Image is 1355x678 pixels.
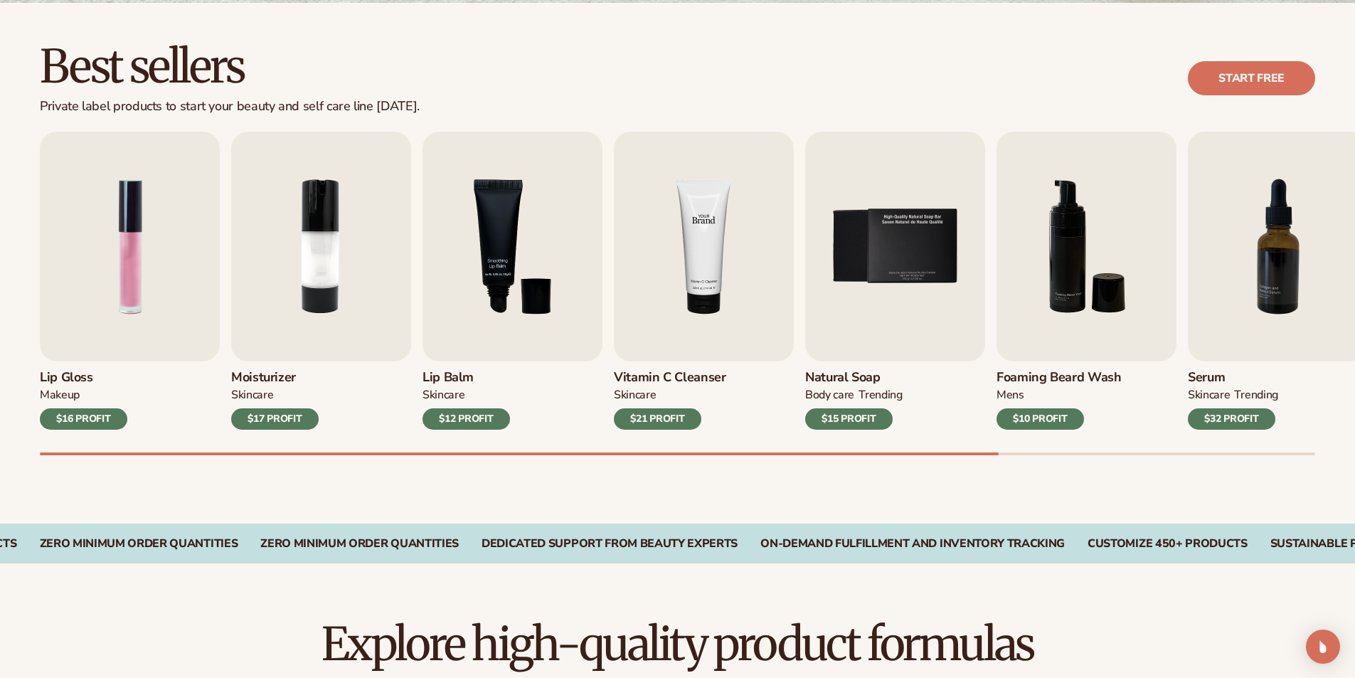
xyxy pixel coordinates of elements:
div: $21 PROFIT [614,408,701,430]
h3: Foaming beard wash [997,370,1122,386]
div: $32 PROFIT [1188,408,1275,430]
div: Zero Minimum Order QuantitieS [40,537,238,551]
h3: Moisturizer [231,370,319,386]
h3: Vitamin C Cleanser [614,370,726,386]
a: 1 / 9 [40,132,220,430]
h3: Natural Soap [805,370,903,386]
div: Zero Minimum Order QuantitieS [260,537,459,551]
div: $10 PROFIT [997,408,1084,430]
div: Private label products to start your beauty and self care line [DATE]. [40,99,420,115]
a: 4 / 9 [614,132,794,430]
a: 3 / 9 [423,132,602,430]
a: Start free [1188,61,1315,95]
div: SKINCARE [231,388,273,403]
h3: Serum [1188,370,1278,386]
a: 2 / 9 [231,132,411,430]
div: mens [997,388,1024,403]
a: 6 / 9 [997,132,1176,430]
div: On-Demand Fulfillment and Inventory Tracking [760,537,1065,551]
img: Shopify Image 8 [614,132,794,361]
div: $15 PROFIT [805,408,893,430]
div: CUSTOMIZE 450+ PRODUCTS [1088,537,1248,551]
h2: Explore high-quality product formulas [40,620,1315,668]
div: $16 PROFIT [40,408,127,430]
div: Skincare [614,388,656,403]
div: MAKEUP [40,388,80,403]
div: BODY Care [805,388,854,403]
a: 5 / 9 [805,132,985,430]
h3: Lip Gloss [40,370,127,386]
div: TRENDING [1234,388,1277,403]
h3: Lip Balm [423,370,510,386]
div: $12 PROFIT [423,408,510,430]
div: SKINCARE [1188,388,1230,403]
div: SKINCARE [423,388,464,403]
h2: Best sellers [40,43,420,90]
div: Dedicated Support From Beauty Experts [482,537,738,551]
div: Open Intercom Messenger [1306,630,1340,664]
div: $17 PROFIT [231,408,319,430]
div: TRENDING [859,388,902,403]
